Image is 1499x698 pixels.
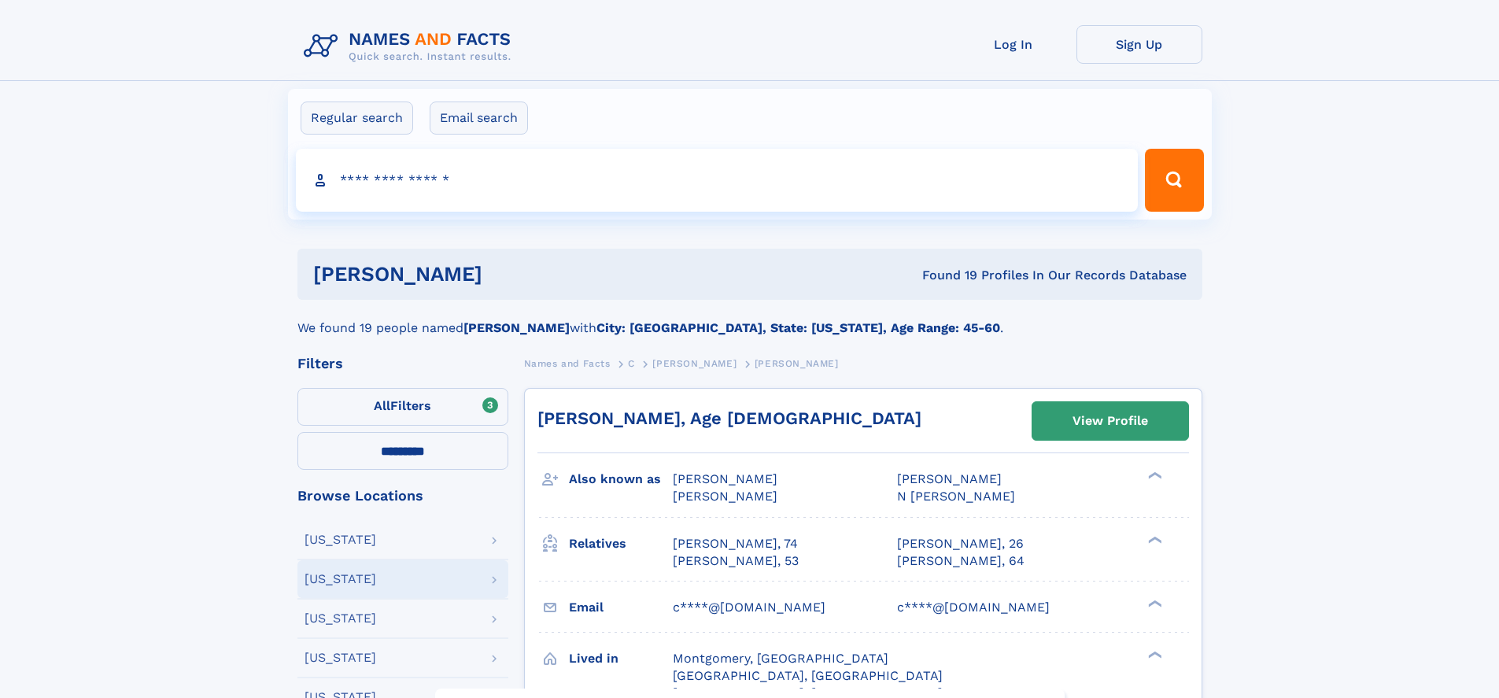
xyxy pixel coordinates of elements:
b: City: [GEOGRAPHIC_DATA], State: [US_STATE], Age Range: 45-60 [596,320,1000,335]
button: Search Button [1145,149,1203,212]
a: Names and Facts [524,353,611,373]
a: [PERSON_NAME], Age [DEMOGRAPHIC_DATA] [537,408,921,428]
h3: Also known as [569,466,673,493]
a: C [628,353,635,373]
span: C [628,358,635,369]
div: ❯ [1144,534,1163,545]
span: [PERSON_NAME] [652,358,737,369]
span: [PERSON_NAME] [755,358,839,369]
a: Log In [951,25,1076,64]
div: Browse Locations [297,489,508,503]
img: Logo Names and Facts [297,25,524,68]
span: All [374,398,390,413]
h3: Lived in [569,645,673,672]
label: Regular search [301,102,413,135]
div: [US_STATE] [305,652,376,664]
span: [GEOGRAPHIC_DATA], [GEOGRAPHIC_DATA] [673,668,943,683]
div: [US_STATE] [305,573,376,585]
div: [US_STATE] [305,612,376,625]
a: [PERSON_NAME] [652,353,737,373]
a: Sign Up [1076,25,1202,64]
div: ❯ [1144,471,1163,481]
a: [PERSON_NAME], 53 [673,552,799,570]
label: Email search [430,102,528,135]
div: Found 19 Profiles In Our Records Database [702,267,1187,284]
h1: [PERSON_NAME] [313,264,703,284]
span: Montgomery, [GEOGRAPHIC_DATA] [673,651,888,666]
input: search input [296,149,1139,212]
span: [PERSON_NAME] [673,471,777,486]
div: ❯ [1144,649,1163,659]
a: [PERSON_NAME], 64 [897,552,1025,570]
h3: Email [569,594,673,621]
a: [PERSON_NAME], 26 [897,535,1024,552]
div: ❯ [1144,598,1163,608]
div: [US_STATE] [305,534,376,546]
div: View Profile [1073,403,1148,439]
h3: Relatives [569,530,673,557]
label: Filters [297,388,508,426]
div: Filters [297,356,508,371]
a: [PERSON_NAME], 74 [673,535,798,552]
a: View Profile [1032,402,1188,440]
span: N [PERSON_NAME] [897,489,1015,504]
span: [PERSON_NAME] [897,471,1002,486]
b: [PERSON_NAME] [463,320,570,335]
span: [PERSON_NAME] [673,489,777,504]
div: We found 19 people named with . [297,300,1202,338]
